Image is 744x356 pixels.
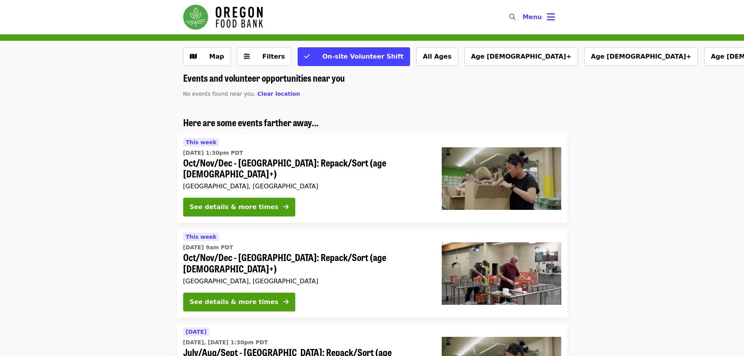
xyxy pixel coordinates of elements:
[322,53,403,60] span: On-site Volunteer Shift
[190,202,278,212] div: See details & more times
[283,298,289,306] i: arrow-right icon
[177,229,567,318] a: See details for "Oct/Nov/Dec - Portland: Repack/Sort (age 16+)"
[183,71,345,84] span: Events and volunteer opportunities near you
[190,53,197,60] i: map icon
[183,293,295,311] button: See details & more times
[257,90,300,98] button: Clear location
[464,47,578,66] button: Age [DEMOGRAPHIC_DATA]+
[186,139,217,145] span: This week
[304,53,310,60] i: check icon
[298,47,410,66] button: On-site Volunteer Shift
[186,234,217,240] span: This week
[547,11,555,23] i: bars icon
[183,157,429,180] span: Oct/Nov/Dec - [GEOGRAPHIC_DATA]: Repack/Sort (age [DEMOGRAPHIC_DATA]+)
[584,47,698,66] button: Age [DEMOGRAPHIC_DATA]+
[183,91,256,97] span: No events found near you.
[523,13,542,21] span: Menu
[209,53,224,60] span: Map
[183,252,429,274] span: Oct/Nov/Dec - [GEOGRAPHIC_DATA]: Repack/Sort (age [DEMOGRAPHIC_DATA]+)
[520,8,526,27] input: Search
[190,297,278,307] div: See details & more times
[183,338,268,347] time: [DATE], [DATE] 1:30pm PDT
[257,91,300,97] span: Clear location
[442,242,561,305] img: Oct/Nov/Dec - Portland: Repack/Sort (age 16+) organized by Oregon Food Bank
[183,115,319,129] span: Here are some events farther away...
[183,5,263,30] img: Oregon Food Bank - Home
[237,47,292,66] button: Filters (0 selected)
[183,277,429,285] div: [GEOGRAPHIC_DATA], [GEOGRAPHIC_DATA]
[183,198,295,216] button: See details & more times
[183,182,429,190] div: [GEOGRAPHIC_DATA], [GEOGRAPHIC_DATA]
[244,53,250,60] i: sliders-h icon
[262,53,285,60] span: Filters
[509,13,516,21] i: search icon
[186,329,207,335] span: [DATE]
[177,134,567,223] a: See details for "Oct/Nov/Dec - Portland: Repack/Sort (age 8+)"
[283,203,289,211] i: arrow-right icon
[183,47,231,66] button: Show map view
[183,149,243,157] time: [DATE] 1:30pm PDT
[516,8,561,27] button: Toggle account menu
[183,243,233,252] time: [DATE] 9am PDT
[416,47,458,66] button: All Ages
[442,147,561,210] img: Oct/Nov/Dec - Portland: Repack/Sort (age 8+) organized by Oregon Food Bank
